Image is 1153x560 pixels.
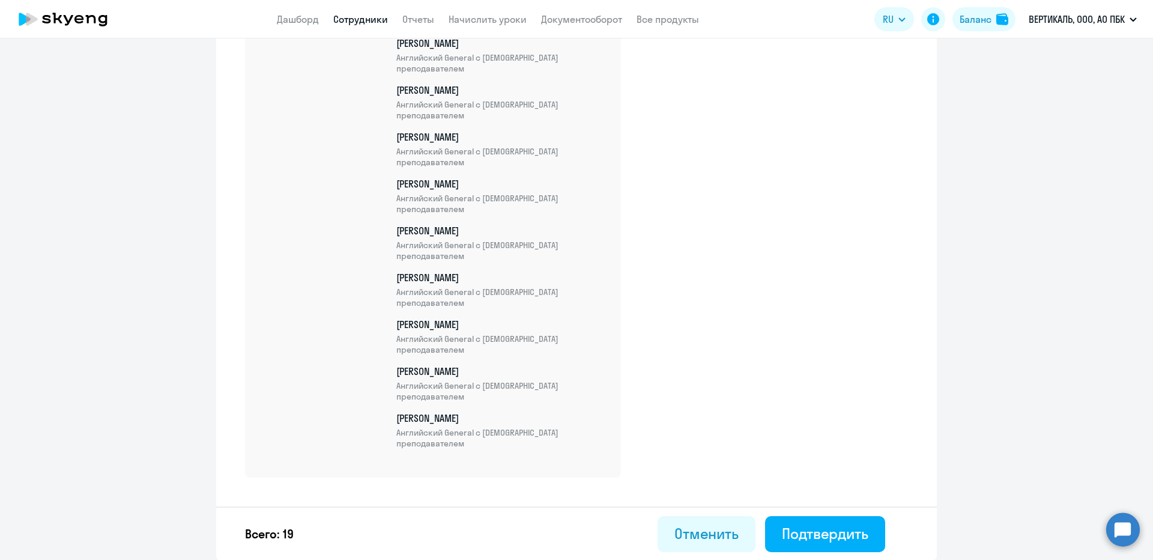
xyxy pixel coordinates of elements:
[396,193,607,215] span: Английский General с [DEMOGRAPHIC_DATA] преподавателем
[1029,12,1125,26] p: ВЕРТИКАЛЬ, ООО, АО ПБК
[637,13,699,25] a: Все продукты
[449,13,527,25] a: Начислить уроки
[396,177,607,215] p: [PERSON_NAME]
[960,12,991,26] div: Баланс
[396,37,607,74] p: [PERSON_NAME]
[402,13,434,25] a: Отчеты
[396,380,607,402] span: Английский General с [DEMOGRAPHIC_DATA] преподавателем
[952,7,1015,31] button: Балансbalance
[277,13,319,25] a: Дашборд
[674,524,739,543] div: Отменить
[396,240,607,261] span: Английский General с [DEMOGRAPHIC_DATA] преподавателем
[396,84,607,121] p: [PERSON_NAME]
[883,12,894,26] span: RU
[396,146,607,168] span: Английский General с [DEMOGRAPHIC_DATA] преподавателем
[396,412,607,449] p: [PERSON_NAME]
[396,99,607,121] span: Английский General с [DEMOGRAPHIC_DATA] преподавателем
[396,427,607,449] span: Английский General с [DEMOGRAPHIC_DATA] преподавателем
[396,365,607,402] p: [PERSON_NAME]
[396,287,607,308] span: Английский General с [DEMOGRAPHIC_DATA] преподавателем
[765,516,885,552] button: Подтвердить
[396,318,607,355] p: [PERSON_NAME]
[782,524,868,543] div: Подтвердить
[396,52,607,74] span: Английский General с [DEMOGRAPHIC_DATA] преподавателем
[396,271,607,308] p: [PERSON_NAME]
[396,130,607,168] p: [PERSON_NAME]
[1023,5,1143,34] button: ВЕРТИКАЛЬ, ООО, АО ПБК
[541,13,622,25] a: Документооборот
[396,224,607,261] p: [PERSON_NAME]
[658,516,755,552] button: Отменить
[333,13,388,25] a: Сотрудники
[874,7,914,31] button: RU
[996,13,1008,25] img: balance
[245,526,294,543] p: Всего: 19
[396,333,607,355] span: Английский General с [DEMOGRAPHIC_DATA] преподавателем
